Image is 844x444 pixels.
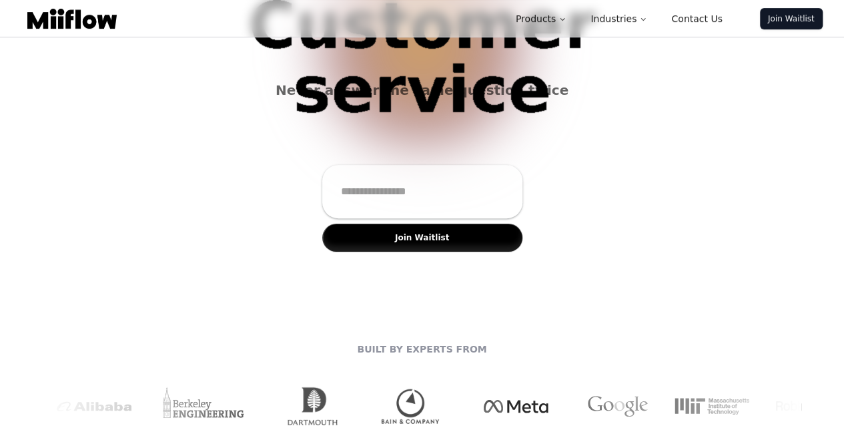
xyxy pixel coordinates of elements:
img: Logo [27,9,117,29]
img: MIT [667,377,741,435]
img: Google [580,377,640,435]
img: Robinhood [768,377,843,435]
a: Logo [22,9,122,29]
nav: Main [505,5,733,32]
a: Contact Us [661,5,733,32]
h3: BUILT BY EXPERTS FROM [43,343,801,356]
button: Join Waitlist [322,224,522,252]
a: Join Waitlist [760,8,823,29]
img: Berkeley Engineering [150,377,241,435]
button: Products [505,5,577,32]
img: Dartmouth [268,377,342,435]
img: Meta [462,377,553,435]
button: Industries [580,5,658,32]
img: Alibaba [49,377,123,435]
img: Bain Capital [369,377,436,435]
